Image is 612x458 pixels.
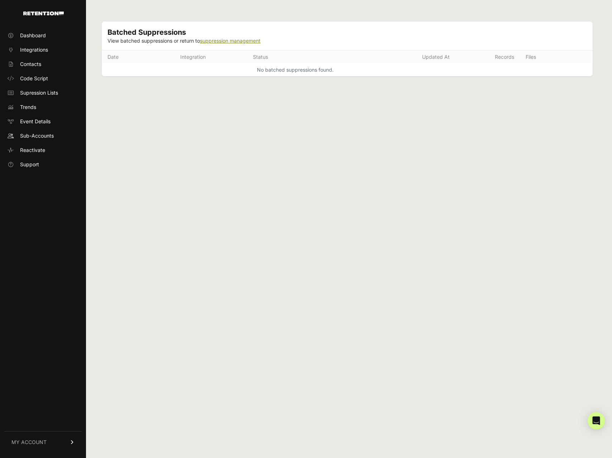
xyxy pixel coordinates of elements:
[4,101,82,113] a: Trends
[20,61,41,68] span: Contacts
[107,37,260,44] p: View batched suppressions or return to
[20,32,46,39] span: Dashboard
[200,38,260,44] a: suppression management
[4,73,82,84] a: Code Script
[4,58,82,70] a: Contacts
[4,116,82,127] a: Event Details
[4,87,82,99] a: Supression Lists
[174,51,247,64] th: Integration
[4,30,82,41] a: Dashboard
[520,51,568,64] th: Files
[4,130,82,142] a: Sub-Accounts
[4,144,82,156] a: Reactivate
[20,118,51,125] span: Event Details
[20,104,36,111] span: Trends
[4,431,82,453] a: MY ACCOUNT
[20,46,48,53] span: Integrations
[20,75,48,82] span: Code Script
[102,63,489,76] td: No batched suppressions found.
[11,439,47,446] span: MY ACCOUNT
[489,51,520,64] th: Records
[588,412,605,429] div: Open Intercom Messenger
[416,51,489,64] th: Updated At
[20,161,39,168] span: Support
[107,27,260,37] h3: Batched Suppressions
[20,132,54,139] span: Sub-Accounts
[20,89,58,96] span: Supression Lists
[4,159,82,170] a: Support
[247,51,296,64] th: Status
[4,44,82,56] a: Integrations
[20,147,45,154] span: Reactivate
[102,51,174,64] th: Date
[23,11,64,15] img: Retention.com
